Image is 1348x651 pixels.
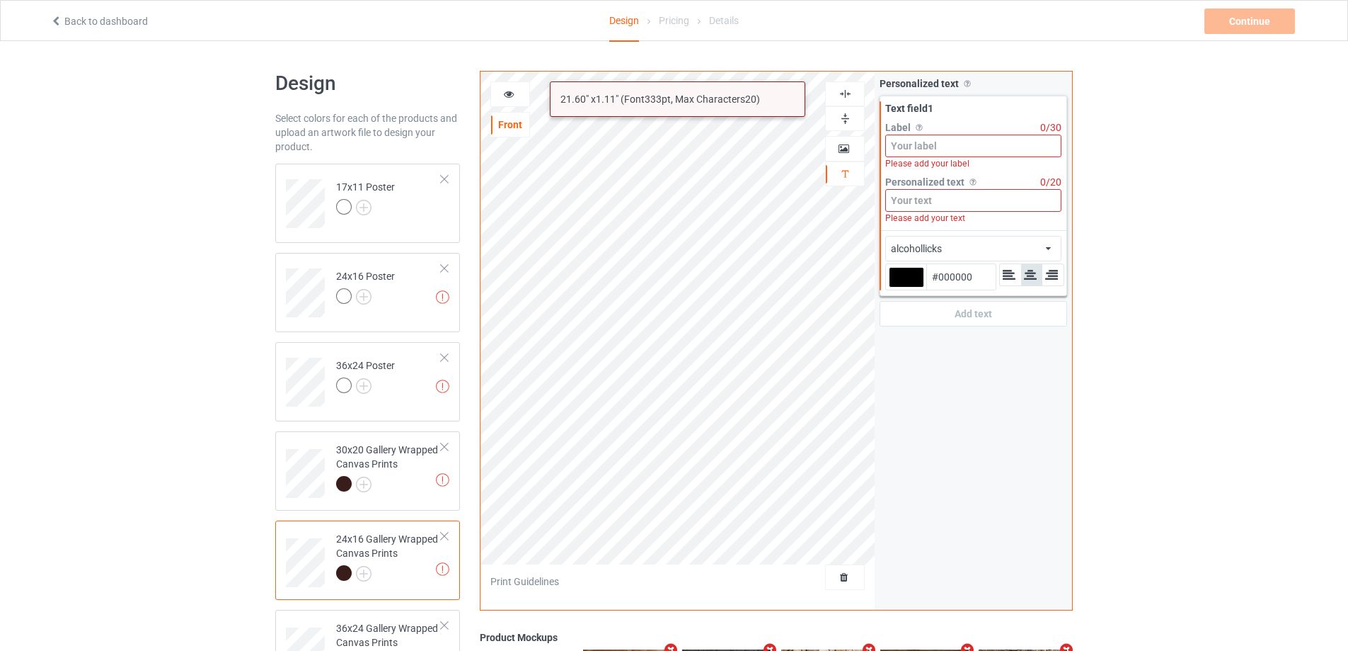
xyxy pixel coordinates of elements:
[839,167,852,181] img: svg%3E%0A
[436,290,449,304] img: exclamation icon
[962,78,973,89] img: svg%3E%0A
[880,301,1067,327] div: Add text
[490,574,559,589] div: Print Guidelines
[839,87,852,101] img: svg%3E%0A
[275,111,460,154] div: Select colors for each of the products and upload an artwork file to design your product.
[885,189,1061,212] input: Your text
[885,101,1061,115] div: Text field 1
[885,176,964,188] span: Personalized text
[275,342,460,421] div: 36x24 Poster
[275,521,460,600] div: 24x16 Gallery Wrapped Canvas Prints
[914,122,925,133] img: svg%3E%0A
[356,566,371,582] img: svg+xml;base64,PD94bWwgdmVyc2lvbj0iMS4wIiBlbmNvZGluZz0iVVRGLTgiPz4KPHN2ZyB3aWR0aD0iMjJweCIgaGVpZ2...
[1040,175,1061,189] div: 0 / 20
[275,431,460,511] div: 30x20 Gallery Wrapped Canvas Prints
[560,94,760,105] span: 21.60 " x 1.11 " (Font 333 pt, Max Characters 20 )
[436,473,449,487] img: exclamation icon
[480,630,1073,645] div: Product Mockups
[885,135,1061,157] input: Your label
[356,477,371,492] img: svg+xml;base64,PD94bWwgdmVyc2lvbj0iMS4wIiBlbmNvZGluZz0iVVRGLTgiPz4KPHN2ZyB3aWR0aD0iMjJweCIgaGVpZ2...
[1040,120,1061,135] div: 0 / 30
[275,253,460,332] div: 24x16 Poster
[491,118,529,132] div: Front
[709,1,739,40] div: Details
[336,358,395,392] div: 36x24 Poster
[356,289,371,305] img: svg+xml;base64,PD94bWwgdmVyc2lvbj0iMS4wIiBlbmNvZGluZz0iVVRGLTgiPz4KPHN2ZyB3aWR0aD0iMjJweCIgaGVpZ2...
[659,1,689,40] div: Pricing
[839,112,852,125] img: svg%3E%0A
[356,378,371,394] img: svg+xml;base64,PD94bWwgdmVyc2lvbj0iMS4wIiBlbmNvZGluZz0iVVRGLTgiPz4KPHN2ZyB3aWR0aD0iMjJweCIgaGVpZ2...
[967,176,979,188] img: svg%3E%0A
[275,71,460,96] h1: Design
[436,562,449,576] img: exclamation icon
[436,380,449,393] img: exclamation icon
[885,212,1061,225] div: Please add your text
[50,16,148,27] a: Back to dashboard
[356,200,371,215] img: svg+xml;base64,PD94bWwgdmVyc2lvbj0iMS4wIiBlbmNvZGluZz0iVVRGLTgiPz4KPHN2ZyB3aWR0aD0iMjJweCIgaGVpZ2...
[880,78,959,89] span: Personalized text
[885,157,1061,170] div: Please add your label
[609,1,639,42] div: Design
[336,180,395,214] div: 17x11 Poster
[275,164,460,243] div: 17x11 Poster
[885,122,911,133] span: Label
[336,532,442,580] div: 24x16 Gallery Wrapped Canvas Prints
[891,242,942,256] div: alcohollicks
[336,443,442,491] div: 30x20 Gallery Wrapped Canvas Prints
[336,269,395,303] div: 24x16 Poster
